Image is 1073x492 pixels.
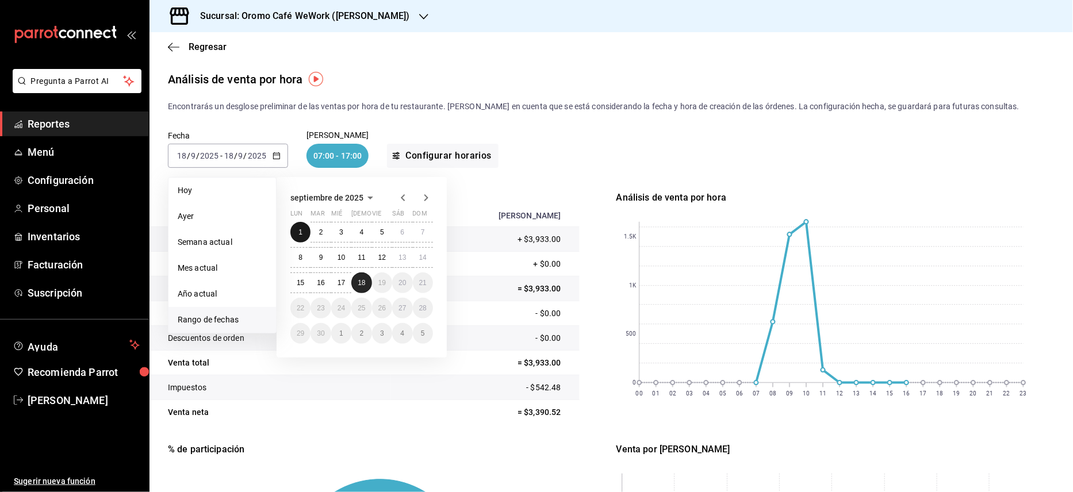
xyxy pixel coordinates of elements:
input: -- [190,151,196,160]
button: open_drawer_menu [127,30,136,39]
span: Ayer [178,210,267,222]
abbr: viernes [372,210,381,222]
abbr: 27 de septiembre de 2025 [398,304,406,312]
abbr: sábado [392,210,404,222]
button: 25 de septiembre de 2025 [351,298,371,318]
abbr: 6 de septiembre de 2025 [400,228,404,236]
button: 5 de septiembre de 2025 [372,222,392,243]
button: Pregunta a Parrot AI [13,69,141,93]
button: 4 de octubre de 2025 [392,323,412,344]
text: 03 [686,390,693,397]
span: Menú [28,144,140,160]
td: = $3,933.00 [391,276,580,301]
abbr: 11 de septiembre de 2025 [358,253,365,262]
p: Resumen [150,191,580,205]
button: 24 de septiembre de 2025 [331,298,351,318]
button: 12 de septiembre de 2025 [372,247,392,268]
abbr: 14 de septiembre de 2025 [419,253,427,262]
span: Mes actual [178,262,267,274]
td: Impuestos [150,375,391,400]
span: Semana actual [178,236,267,248]
span: / [244,151,247,160]
button: 22 de septiembre de 2025 [290,298,311,318]
text: 1.5K [624,234,637,240]
abbr: 4 de octubre de 2025 [400,329,404,337]
div: % de participación [168,443,598,456]
span: Pregunta a Parrot AI [31,75,124,87]
abbr: 24 de septiembre de 2025 [338,304,345,312]
text: 06 [736,390,743,397]
button: 7 de septiembre de 2025 [413,222,433,243]
text: 13 [853,390,860,397]
abbr: 3 de septiembre de 2025 [339,228,343,236]
button: 11 de septiembre de 2025 [351,247,371,268]
text: 07 [753,390,760,397]
text: 12 [836,390,843,397]
span: Inventarios [28,229,140,244]
abbr: 16 de septiembre de 2025 [317,279,324,287]
abbr: 22 de septiembre de 2025 [297,304,304,312]
abbr: 28 de septiembre de 2025 [419,304,427,312]
button: 26 de septiembre de 2025 [372,298,392,318]
div: Análisis de venta por hora [616,191,1047,205]
abbr: 12 de septiembre de 2025 [378,253,386,262]
th: [PERSON_NAME] [391,205,580,227]
text: 08 [769,390,776,397]
div: Análisis de venta por hora [168,71,302,88]
abbr: 2 de septiembre de 2025 [319,228,323,236]
span: Personal [28,201,140,216]
abbr: 2 de octubre de 2025 [360,329,364,337]
span: / [196,151,200,160]
span: Ayuda [28,338,125,352]
p: Encontrarás un desglose preliminar de las ventas por hora de tu restaurante. [PERSON_NAME] en cue... [168,101,1055,113]
text: 15 [887,390,894,397]
abbr: 10 de septiembre de 2025 [338,253,345,262]
img: Tooltip marker [309,72,323,86]
td: Total artículos [150,227,391,252]
span: / [187,151,190,160]
abbr: 13 de septiembre de 2025 [398,253,406,262]
span: Hoy [178,184,267,197]
abbr: 21 de septiembre de 2025 [419,279,427,287]
text: 17 [920,390,927,397]
abbr: 7 de septiembre de 2025 [421,228,425,236]
abbr: 8 de septiembre de 2025 [298,253,302,262]
span: [PERSON_NAME] [28,393,140,408]
text: 18 [937,390,944,397]
abbr: 5 de octubre de 2025 [421,329,425,337]
text: 04 [703,390,710,397]
abbr: 17 de septiembre de 2025 [338,279,345,287]
abbr: 19 de septiembre de 2025 [378,279,386,287]
td: Venta bruta [150,276,391,301]
td: Cargos por servicio [150,252,391,276]
text: 23 [1020,390,1027,397]
button: 2 de octubre de 2025 [351,323,371,344]
span: septiembre de 2025 [290,193,363,202]
a: Pregunta a Parrot AI [8,83,141,95]
td: Descuentos de orden [150,326,391,351]
label: Fecha [168,132,288,140]
span: Regresar [189,41,227,52]
text: 19 [953,390,960,397]
input: -- [177,151,187,160]
abbr: 1 de septiembre de 2025 [298,228,302,236]
button: 8 de septiembre de 2025 [290,247,311,268]
button: 14 de septiembre de 2025 [413,247,433,268]
button: 29 de septiembre de 2025 [290,323,311,344]
abbr: 1 de octubre de 2025 [339,329,343,337]
button: 20 de septiembre de 2025 [392,272,412,293]
abbr: 5 de septiembre de 2025 [380,228,384,236]
button: 3 de septiembre de 2025 [331,222,351,243]
button: 30 de septiembre de 2025 [311,323,331,344]
button: 15 de septiembre de 2025 [290,272,311,293]
div: 07:00 - 17:00 [306,144,369,168]
text: 21 [987,390,994,397]
text: 20 [970,390,977,397]
button: 4 de septiembre de 2025 [351,222,371,243]
span: / [234,151,237,160]
button: 19 de septiembre de 2025 [372,272,392,293]
button: 21 de septiembre de 2025 [413,272,433,293]
td: = $3,933.00 [391,351,580,375]
span: - [220,151,223,160]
